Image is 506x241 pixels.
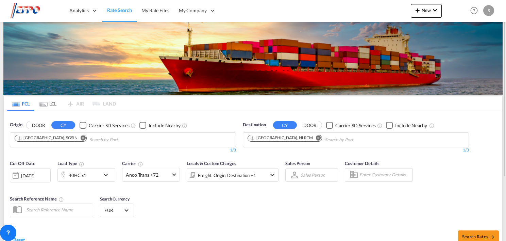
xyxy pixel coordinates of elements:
div: 1/3 [10,147,236,153]
md-icon: icon-information-outline [79,161,84,167]
md-icon: icon-arrow-right [490,235,495,239]
div: 40HC x1 [69,171,86,180]
md-icon: icon-plus 400-fg [414,6,422,14]
button: DOOR [298,122,322,129]
img: d38966e06f5511efa686cdb0e1f57a29.png [10,3,56,18]
span: Search Rates [462,234,495,239]
div: Freight Origin Destination Factory Stuffingicon-chevron-down [187,168,279,182]
div: Include Nearby [149,122,181,129]
md-select: Select Currency: € EUREuro [104,205,130,215]
md-tab-item: LCL [34,96,62,111]
span: Carrier [122,161,143,166]
span: New [414,7,439,13]
md-icon: icon-chevron-down [431,6,439,14]
md-icon: Your search will be saved by the below given name [58,197,64,202]
md-checkbox: Checkbox No Ink [386,122,427,129]
md-chips-wrap: Chips container. Use arrow keys to select chips. [14,133,157,145]
span: EUR [104,207,123,213]
span: Search Reference Name [10,196,64,202]
span: My Company [179,7,207,14]
md-pagination-wrapper: Use the left and right arrow keys to navigate between tabs [7,96,116,111]
md-checkbox: Checkbox No Ink [139,122,181,129]
img: LCL+%26+FCL+BACKGROUND.png [3,22,503,95]
md-icon: Unchecked: Search for CY (Container Yard) services for all selected carriers.Checked : Search for... [377,123,383,128]
span: Customer Details [345,161,379,166]
md-tab-item: FCL [7,96,34,111]
span: Locals & Custom Charges [187,161,236,166]
span: Anco Trans +72 [126,172,170,178]
div: 40HC x1icon-chevron-down [57,168,115,182]
span: Rate Search [107,7,132,13]
div: s [483,5,494,16]
md-datepicker: Select [10,181,15,191]
div: Freight Origin Destination Factory Stuffing [198,171,256,180]
md-select: Sales Person [300,170,326,180]
span: Origin [10,122,22,128]
div: Carrier SD Services [335,122,376,129]
span: Load Type [57,161,84,166]
div: Press delete to remove this chip. [250,135,314,141]
input: Search Reference Name [23,205,93,215]
button: DOOR [27,122,50,129]
md-icon: Unchecked: Search for CY (Container Yard) services for all selected carriers.Checked : Search for... [131,123,136,128]
span: Cut Off Date [10,161,35,166]
button: Remove [76,135,86,142]
md-icon: Unchecked: Ignores neighbouring ports when fetching rates.Checked : Includes neighbouring ports w... [182,123,187,128]
input: Chips input. [325,134,389,145]
button: CY [273,121,297,129]
div: 1/3 [243,147,469,153]
div: Include Nearby [395,122,427,129]
button: Remove [311,135,322,142]
input: Chips input. [89,134,154,145]
div: Singapore, SGSIN [17,135,78,141]
span: Search Currency [100,196,130,202]
span: Sales Person [285,161,310,166]
div: Help [468,5,483,17]
div: Press delete to remove this chip. [17,135,79,141]
div: Carrier SD Services [89,122,129,129]
span: Analytics [69,7,89,14]
md-icon: icon-chevron-down [268,171,276,179]
md-checkbox: Checkbox No Ink [326,122,376,129]
span: Help [468,5,480,16]
md-icon: icon-chevron-down [102,171,113,179]
span: Destination [243,122,266,128]
button: CY [51,121,75,129]
input: Enter Customer Details [359,170,410,180]
md-icon: The selected Trucker/Carrierwill be displayed in the rate results If the rates are from another f... [138,161,143,167]
button: icon-plus 400-fgNewicon-chevron-down [411,4,442,18]
md-icon: Unchecked: Ignores neighbouring ports when fetching rates.Checked : Includes neighbouring ports w... [429,123,435,128]
div: Rotterdam, NLRTM [250,135,313,141]
div: [DATE] [21,173,35,179]
span: My Rate Files [141,7,169,13]
div: [DATE] [10,168,51,182]
md-checkbox: Checkbox No Ink [80,122,129,129]
md-chips-wrap: Chips container. Use arrow keys to select chips. [247,133,392,145]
